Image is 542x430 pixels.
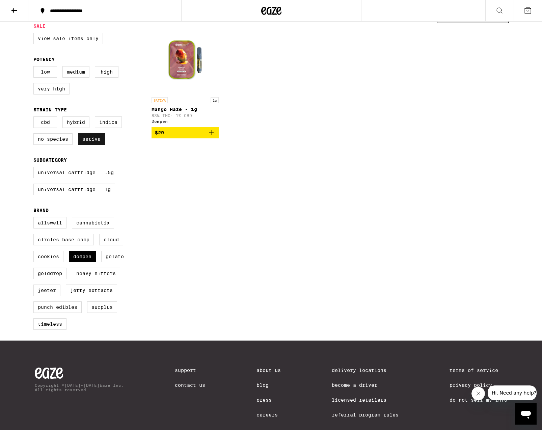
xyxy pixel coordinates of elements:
label: Universal Cartridge - .5g [33,167,118,178]
legend: Subcategory [33,157,67,163]
label: View Sale Items Only [33,33,103,44]
img: Dompen - Mango Haze - 1g [152,26,219,94]
label: Jeeter [33,285,60,296]
legend: Sale [33,23,46,29]
a: Contact Us [175,382,205,388]
a: Open page for Mango Haze - 1g from Dompen [152,26,219,127]
button: Add to bag [152,127,219,138]
a: About Us [256,368,281,373]
label: Gelato [101,251,128,262]
label: Universal Cartridge - 1g [33,184,115,195]
legend: Brand [33,208,49,213]
span: $29 [155,130,164,135]
iframe: Close message [471,387,485,400]
a: Privacy Policy [450,382,507,388]
p: Copyright © [DATE]-[DATE] Eaze Inc. All rights reserved. [35,383,124,392]
a: Referral Program Rules [332,412,399,418]
p: 1g [211,97,219,103]
label: Heavy Hitters [72,268,120,279]
label: High [95,66,118,78]
label: Sativa [78,133,105,145]
div: Dompen [152,119,219,124]
a: Delivery Locations [332,368,399,373]
label: No Species [33,133,73,145]
label: Hybrid [62,116,89,128]
a: Licensed Retailers [332,397,399,403]
p: SATIVA [152,97,168,103]
iframe: Message from company [488,385,537,400]
label: Punch Edibles [33,301,82,313]
legend: Strain Type [33,107,67,112]
label: Timeless [33,318,66,330]
label: Allswell [33,217,66,229]
iframe: Button to launch messaging window [515,403,537,425]
a: Terms of Service [450,368,507,373]
label: CBD [33,116,57,128]
label: Cannabiotix [72,217,114,229]
label: GoldDrop [33,268,66,279]
a: Blog [256,382,281,388]
label: Cloud [99,234,123,245]
a: Support [175,368,205,373]
label: Low [33,66,57,78]
label: Very High [33,83,70,95]
a: Do Not Sell My Info [450,397,507,403]
legend: Potency [33,57,55,62]
p: 83% THC: 1% CBD [152,113,219,118]
label: Medium [62,66,89,78]
label: Jetty Extracts [66,285,117,296]
label: Dompen [69,251,96,262]
a: Press [256,397,281,403]
label: Circles Base Camp [33,234,94,245]
label: Cookies [33,251,63,262]
label: Surplus [87,301,117,313]
p: Mango Haze - 1g [152,107,219,112]
label: Indica [95,116,122,128]
a: Careers [256,412,281,418]
a: Become a Driver [332,382,399,388]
